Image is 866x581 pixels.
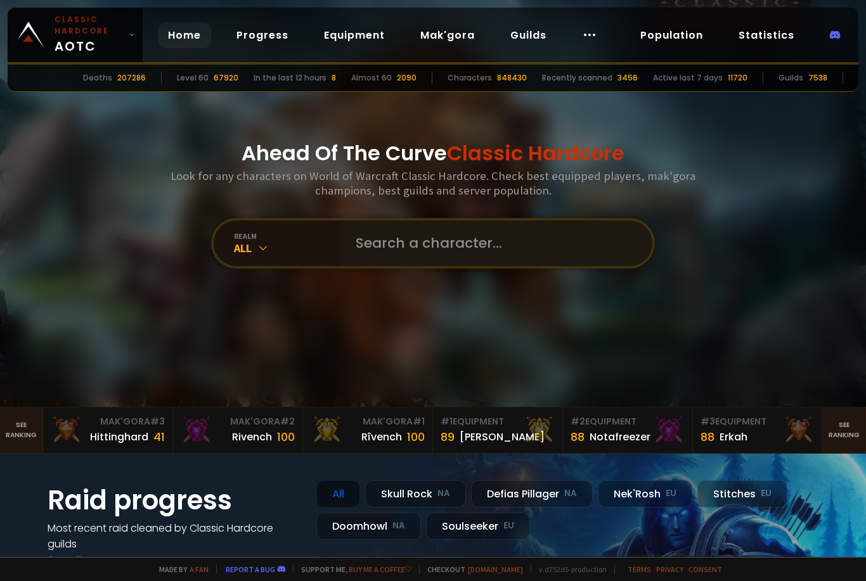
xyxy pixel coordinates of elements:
[653,72,723,84] div: Active last 7 days
[571,415,685,428] div: Equipment
[808,72,827,84] div: 7538
[351,72,392,84] div: Almost 60
[234,241,340,255] div: All
[43,407,173,453] a: Mak'Gora#3Hittinghard41
[433,407,563,453] a: #1Equipment89[PERSON_NAME]
[303,407,433,453] a: Mak'Gora#1Rîvench100
[720,429,747,445] div: Erkah
[173,407,303,453] a: Mak'Gora#2Rivench100
[158,22,211,48] a: Home
[617,72,638,84] div: 3456
[277,428,295,445] div: 100
[413,415,425,428] span: # 1
[666,487,676,500] small: EU
[426,513,530,540] div: Soulseeker
[823,407,866,453] a: Seeranking
[153,428,165,445] div: 41
[90,429,148,445] div: Hittinghard
[117,72,146,84] div: 207286
[419,565,523,574] span: Checkout
[83,72,112,84] div: Deaths
[701,428,714,445] div: 88
[656,565,683,574] a: Privacy
[497,72,527,84] div: 848430
[280,415,295,428] span: # 2
[234,231,340,241] div: realm
[571,428,585,445] div: 88
[242,138,624,169] h1: Ahead Of The Curve
[311,415,425,428] div: Mak'Gora
[563,407,693,453] a: #2Equipment88Notafreezer
[226,565,275,574] a: Report a bug
[697,480,787,508] div: Stitches
[460,429,545,445] div: [PERSON_NAME]
[55,14,124,56] span: AOTC
[181,415,295,428] div: Mak'Gora
[410,22,485,48] a: Mak'gora
[226,22,299,48] a: Progress
[150,415,165,428] span: # 3
[55,14,124,37] small: Classic Hardcore
[165,169,701,198] h3: Look for any characters on World of Warcraft Classic Hardcore. Check best equipped players, mak'g...
[348,220,637,266] input: Search a character...
[48,480,301,520] h1: Raid progress
[471,480,593,508] div: Defias Pillager
[314,22,395,48] a: Equipment
[590,429,650,445] div: Notafreezer
[779,72,803,84] div: Guilds
[437,487,450,500] small: NA
[441,428,455,445] div: 89
[177,72,209,84] div: Level 60
[214,72,238,84] div: 67920
[316,480,360,508] div: All
[48,520,301,552] h4: Most recent raid cleaned by Classic Hardcore guilds
[407,428,425,445] div: 100
[447,139,624,167] span: Classic Hardcore
[48,552,130,567] a: See all progress
[152,565,209,574] span: Made by
[8,8,143,62] a: Classic HardcoreAOTC
[51,415,165,428] div: Mak'Gora
[468,565,523,574] a: [DOMAIN_NAME]
[316,513,421,540] div: Doomhowl
[397,72,417,84] div: 2090
[441,415,555,428] div: Equipment
[349,565,411,574] a: Buy me a coffee
[232,429,272,445] div: Rivench
[688,565,722,574] a: Consent
[728,72,747,84] div: 11720
[503,520,514,532] small: EU
[628,565,651,574] a: Terms
[564,487,577,500] small: NA
[531,565,607,574] span: v. d752d5 - production
[365,480,466,508] div: Skull Rock
[630,22,713,48] a: Population
[293,565,411,574] span: Support me,
[332,72,336,84] div: 8
[441,415,453,428] span: # 1
[500,22,557,48] a: Guilds
[542,72,612,84] div: Recently scanned
[392,520,405,532] small: NA
[361,429,402,445] div: Rîvench
[701,415,715,428] span: # 3
[448,72,492,84] div: Characters
[571,415,585,428] span: # 2
[701,415,815,428] div: Equipment
[254,72,326,84] div: In the last 12 hours
[598,480,692,508] div: Nek'Rosh
[693,407,823,453] a: #3Equipment88Erkah
[190,565,209,574] a: a fan
[728,22,805,48] a: Statistics
[761,487,772,500] small: EU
